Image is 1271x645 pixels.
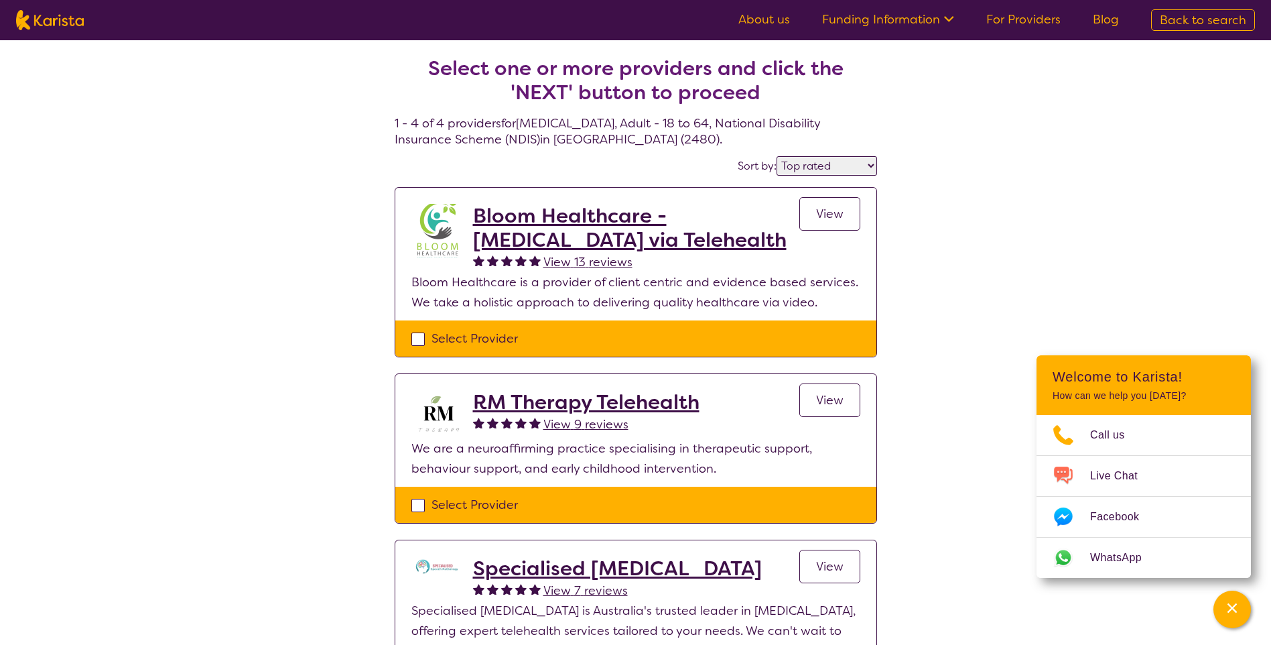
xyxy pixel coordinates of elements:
[1053,390,1235,402] p: How can we help you [DATE]?
[16,10,84,30] img: Karista logo
[473,204,799,252] a: Bloom Healthcare - [MEDICAL_DATA] via Telehealth
[1053,369,1235,385] h2: Welcome to Karista!
[487,583,498,595] img: fullstar
[411,56,861,105] h2: Select one or more providers and click the 'NEXT' button to proceed
[799,384,860,417] a: View
[501,583,513,595] img: fullstar
[473,390,699,414] a: RM Therapy Telehealth
[1160,12,1246,28] span: Back to search
[543,252,632,272] a: View 13 reviews
[986,11,1061,27] a: For Providers
[1093,11,1119,27] a: Blog
[543,254,632,270] span: View 13 reviews
[816,206,844,222] span: View
[1090,425,1141,445] span: Call us
[543,416,628,432] span: View 9 reviews
[738,159,777,173] label: Sort by:
[738,11,790,27] a: About us
[529,255,541,266] img: fullstar
[515,583,527,595] img: fullstar
[411,272,860,312] p: Bloom Healthcare is a provider of client centric and evidence based services. We take a holistic ...
[501,255,513,266] img: fullstar
[543,583,628,599] span: View 7 reviews
[1036,415,1251,578] ul: Choose channel
[411,556,465,577] img: tc7lufxpovpqcirzzyzq.png
[411,438,860,479] p: We are a neuroaffirming practice specialising in therapeutic support, behaviour support, and earl...
[411,204,465,257] img: zwiibkx12ktnkwfsqv1p.jpg
[487,255,498,266] img: fullstar
[816,559,844,575] span: View
[816,392,844,408] span: View
[473,255,484,266] img: fullstar
[1213,591,1251,628] button: Channel Menu
[543,414,628,434] a: View 9 reviews
[411,390,465,438] img: b3hjthhf71fnbidirs13.png
[501,417,513,428] img: fullstar
[1036,355,1251,578] div: Channel Menu
[799,550,860,583] a: View
[1090,466,1154,486] span: Live Chat
[487,417,498,428] img: fullstar
[473,417,484,428] img: fullstar
[1090,548,1158,568] span: WhatsApp
[515,255,527,266] img: fullstar
[395,24,877,148] h4: 1 - 4 of 4 providers for [MEDICAL_DATA] , Adult - 18 to 64 , National Disability Insurance Scheme...
[529,417,541,428] img: fullstar
[473,583,484,595] img: fullstar
[529,583,541,595] img: fullstar
[515,417,527,428] img: fullstar
[1090,507,1155,527] span: Facebook
[1036,538,1251,578] a: Web link opens in a new tab.
[473,556,762,581] a: Specialised [MEDICAL_DATA]
[799,197,860,231] a: View
[822,11,954,27] a: Funding Information
[543,581,628,601] a: View 7 reviews
[1151,9,1255,31] a: Back to search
